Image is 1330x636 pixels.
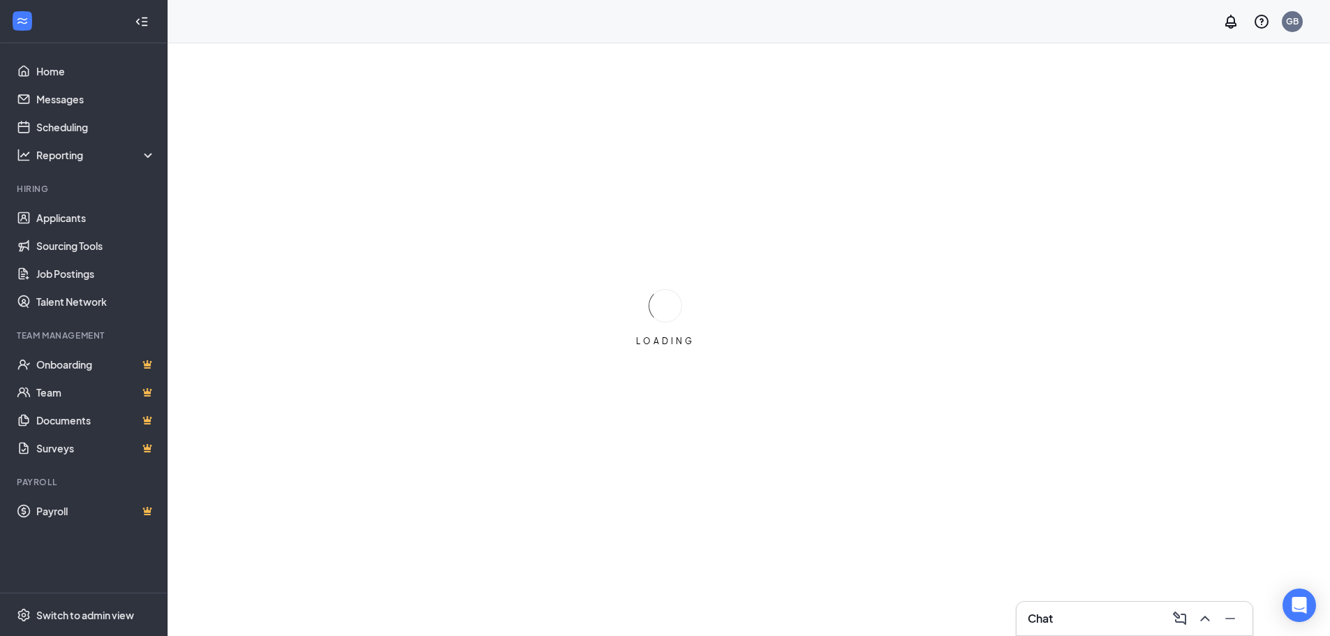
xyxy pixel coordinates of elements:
svg: Minimize [1222,610,1239,627]
svg: Notifications [1222,13,1239,30]
div: GB [1286,15,1299,27]
a: TeamCrown [36,378,156,406]
a: Applicants [36,204,156,232]
a: Sourcing Tools [36,232,156,260]
a: OnboardingCrown [36,350,156,378]
svg: WorkstreamLogo [15,14,29,28]
a: DocumentsCrown [36,406,156,434]
a: Job Postings [36,260,156,288]
button: ChevronUp [1194,607,1216,630]
div: Switch to admin view [36,608,134,622]
svg: Settings [17,608,31,622]
svg: QuestionInfo [1253,13,1270,30]
h3: Chat [1028,611,1053,626]
a: Home [36,57,156,85]
button: Minimize [1219,607,1241,630]
svg: Analysis [17,148,31,162]
div: LOADING [630,335,700,347]
svg: ChevronUp [1197,610,1213,627]
a: PayrollCrown [36,497,156,525]
div: Payroll [17,476,153,488]
div: Open Intercom Messenger [1283,589,1316,622]
button: ComposeMessage [1169,607,1191,630]
a: Scheduling [36,113,156,141]
div: Hiring [17,183,153,195]
div: Reporting [36,148,156,162]
svg: ComposeMessage [1172,610,1188,627]
a: Messages [36,85,156,113]
a: Talent Network [36,288,156,316]
div: Team Management [17,330,153,341]
a: SurveysCrown [36,434,156,462]
svg: Collapse [135,15,149,29]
